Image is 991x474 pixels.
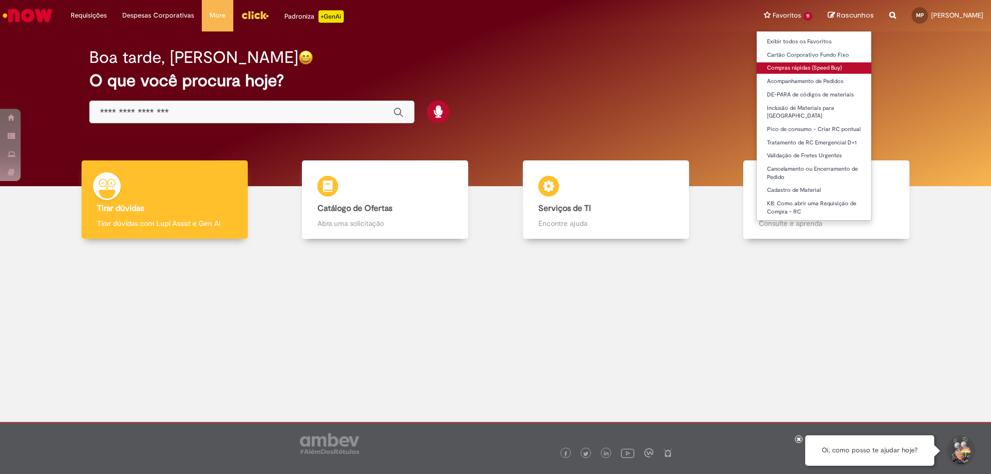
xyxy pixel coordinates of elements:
span: 11 [803,12,812,21]
a: Base de Conhecimento Consulte e aprenda [716,160,937,239]
img: logo_footer_facebook.png [563,451,568,456]
img: logo_footer_naosei.png [663,448,673,457]
h2: Boa tarde, [PERSON_NAME] [89,48,298,67]
a: Exibir todos os Favoritos [757,36,871,47]
a: Tratamento de RC Emergencial D+1 [757,137,871,149]
img: ServiceNow [1,5,54,26]
a: Cadastro de Material [757,185,871,196]
a: Serviços de TI Encontre ajuda [495,160,716,239]
a: Tirar dúvidas Tirar dúvidas com Lupi Assist e Gen Ai [54,160,275,239]
a: Validação de Fretes Urgentes [757,150,871,161]
b: Tirar dúvidas [97,203,144,214]
a: Rascunhos [828,11,874,21]
a: Inclusão de Materiais para [GEOGRAPHIC_DATA] [757,103,871,122]
span: Requisições [71,10,107,21]
span: Rascunhos [837,10,874,20]
img: logo_footer_linkedin.png [604,451,609,457]
img: logo_footer_ambev_rotulo_gray.png [300,433,359,454]
span: More [210,10,226,21]
p: Consulte e aprenda [759,218,894,228]
img: logo_footer_workplace.png [644,448,653,457]
p: +GenAi [318,10,344,23]
a: Catálogo de Ofertas Abra uma solicitação [275,160,496,239]
img: happy-face.png [298,50,313,65]
div: Padroniza [284,10,344,23]
a: KB: Como abrir uma Requisição de Compra - RC [757,198,871,217]
b: Serviços de TI [538,203,591,214]
b: Catálogo de Ofertas [317,203,392,214]
a: Cancelamento ou Encerramento de Pedido [757,164,871,183]
p: Tirar dúvidas com Lupi Assist e Gen Ai [97,218,232,228]
a: Cartão Corporativo Fundo Fixo [757,50,871,61]
img: logo_footer_twitter.png [583,451,588,456]
a: Pico de consumo - Criar RC pontual [757,124,871,135]
span: Despesas Corporativas [122,10,194,21]
img: click_logo_yellow_360x200.png [241,7,269,23]
p: Encontre ajuda [538,218,674,228]
ul: Favoritos [756,31,872,221]
a: DE-PARA de códigos de materiais [757,89,871,101]
a: Compras rápidas (Speed Buy) [757,62,871,74]
span: Favoritos [773,10,801,21]
h2: O que você procura hoje? [89,72,902,90]
span: [PERSON_NAME] [931,11,983,20]
div: Oi, como posso te ajudar hoje? [805,435,934,466]
button: Iniciar Conversa de Suporte [945,435,976,466]
img: logo_footer_youtube.png [621,446,634,460]
p: Abra uma solicitação [317,218,453,228]
span: MP [916,12,924,19]
a: Acompanhamento de Pedidos [757,76,871,87]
